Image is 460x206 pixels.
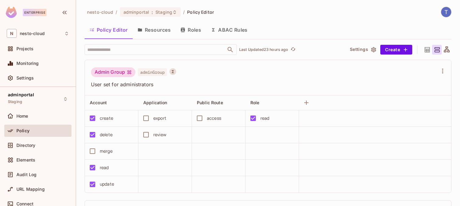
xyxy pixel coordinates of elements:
span: refresh [291,47,296,53]
span: Policy [16,128,30,133]
span: Home [16,114,28,119]
span: URL Mapping [16,187,45,192]
span: adminportal [124,9,149,15]
div: merge [100,148,113,154]
span: Policy Editor [187,9,214,15]
div: export [153,115,166,122]
span: Settings [16,76,34,80]
span: Projects [16,46,33,51]
button: Roles [176,22,206,37]
div: review [153,131,166,138]
div: read [100,164,109,171]
span: Account [90,100,107,105]
img: Terry John Westsol [441,7,451,17]
span: Monitoring [16,61,39,66]
button: Resources [133,22,176,37]
li: / [116,9,117,15]
span: User set for administrators [91,81,438,88]
span: the active workspace [87,9,113,15]
div: read [260,115,270,122]
span: Public Route [197,100,223,105]
span: Directory [16,143,35,148]
img: SReyMgAAAABJRU5ErkJggg== [6,7,17,18]
div: access [207,115,221,122]
span: Application [143,100,167,105]
button: A User Set is a dynamically conditioned role, grouping users based on real-time criteria. [169,68,176,75]
span: Elements [16,158,35,162]
button: Open [226,45,235,54]
button: ABAC Rules [206,22,253,37]
p: Last Updated 23 hours ago [239,47,288,52]
span: Workspace: nesto-cloud [20,31,45,36]
button: Policy Editor [85,22,133,37]
li: / [183,9,185,15]
div: Enterprise [23,9,47,16]
button: Settings [347,45,378,55]
span: N [7,29,17,38]
span: Audit Log [16,172,37,177]
span: Staging [8,99,22,104]
button: refresh [290,46,297,53]
div: update [100,181,114,187]
div: Admin Group [91,67,135,77]
span: Staging [155,9,172,15]
button: Create [380,45,412,55]
span: adminGroup [138,68,167,76]
span: : [151,10,153,15]
span: Click to refresh data [288,46,297,53]
span: Role [250,100,260,105]
div: create [100,115,113,122]
span: adminportal [8,92,34,97]
div: delete [100,131,113,138]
